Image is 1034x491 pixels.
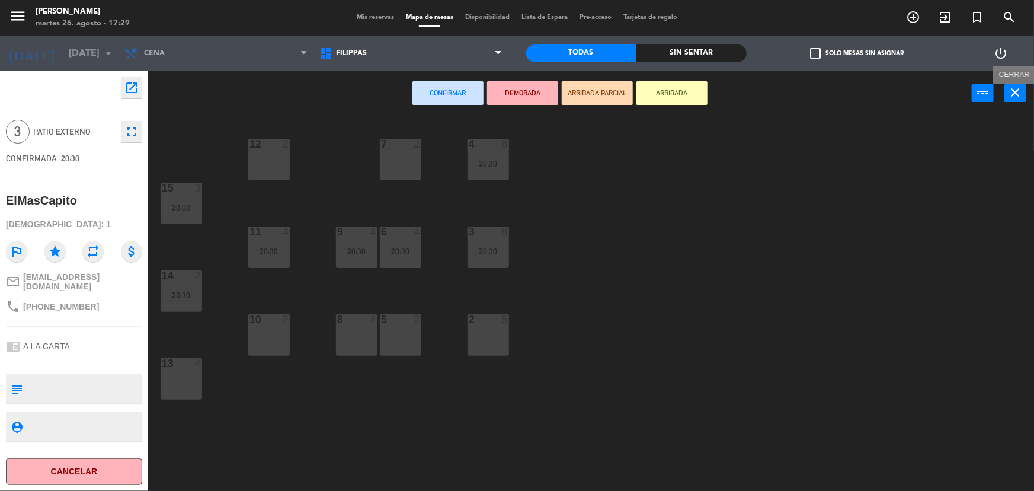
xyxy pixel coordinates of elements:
span: Pre-acceso [574,14,617,21]
div: ElMasCapito [6,191,77,211]
div: 20:30 [161,291,202,299]
div: 8 [337,314,338,325]
i: add_circle_outline [906,10,920,24]
span: Mis reservas [351,14,400,21]
i: power_input [976,85,990,100]
span: 3 [6,120,30,144]
div: 20:30 [336,247,377,256]
i: open_in_new [124,81,139,95]
i: chrome_reader_mode [6,339,20,353]
div: 8 [502,227,509,237]
div: martes 26. agosto - 17:29 [36,18,130,30]
div: 7 [381,139,382,149]
i: menu [9,7,27,25]
span: A LA CARTA [23,342,70,351]
div: 2 [414,314,421,325]
div: Sin sentar [636,44,747,62]
div: 11 [249,227,250,237]
div: 2 [195,270,202,281]
div: 20:30 [468,160,509,168]
span: Disponibilidad [459,14,516,21]
span: [EMAIL_ADDRESS][DOMAIN_NAME] [23,272,142,291]
div: 20:30 [248,247,290,256]
i: repeat [82,241,104,262]
i: power_settings_new [994,46,1008,60]
div: 9 [337,227,338,237]
i: attach_money [121,241,142,262]
i: exit_to_app [938,10,952,24]
div: 2 [283,139,290,149]
span: 20:30 [61,154,79,163]
span: Filippas [336,49,367,58]
span: Tarjetas de regalo [617,14,683,21]
div: 4 [283,227,290,237]
span: check_box_outline_blank [811,48,821,59]
div: 12 [249,139,250,149]
div: 5 [381,314,382,325]
div: 8 [502,139,509,149]
button: ARRIBADA [636,81,708,105]
button: close [1004,84,1026,102]
i: subject [10,382,23,396]
div: 4 [195,358,202,369]
label: Solo mesas sin asignar [811,48,904,59]
i: close [1009,85,1023,100]
i: fullscreen [124,125,139,139]
button: Confirmar [412,81,484,105]
button: Cancelar [6,458,142,485]
i: turned_in_not [970,10,984,24]
button: power_input [972,84,994,102]
div: 3 [195,183,202,193]
div: 4 [370,314,377,325]
button: ARRIBADA PARCIAL [562,81,633,105]
div: [PERSON_NAME] [36,6,130,18]
button: fullscreen [121,121,142,142]
i: mail_outline [6,275,20,289]
div: Todas [526,44,636,62]
span: Patio Externo [33,125,115,139]
span: Lista de Espera [516,14,574,21]
span: Cena [144,49,165,58]
div: 6 [381,227,382,237]
div: 2 [283,314,290,325]
button: open_in_new [121,77,142,98]
div: 4 [414,227,421,237]
div: 2 [414,139,421,149]
i: arrow_drop_down [101,46,116,60]
span: [PHONE_NUMBER] [23,302,99,311]
i: person_pin [10,420,23,433]
i: phone [6,299,20,314]
i: search [1002,10,1016,24]
div: 5 [502,314,509,325]
a: mail_outline[EMAIL_ADDRESS][DOMAIN_NAME] [6,272,142,291]
div: 20:00 [161,203,202,212]
i: outlined_flag [6,241,27,262]
span: Mapa de mesas [400,14,459,21]
div: [DEMOGRAPHIC_DATA]: 1 [6,214,142,235]
div: 20:30 [468,247,509,256]
button: DEMORADA [487,81,558,105]
i: star [44,241,66,262]
div: 20:30 [380,247,421,256]
button: menu [9,7,27,29]
div: 10 [249,314,250,325]
span: CONFIRMADA [6,154,57,163]
div: 4 [370,227,377,237]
